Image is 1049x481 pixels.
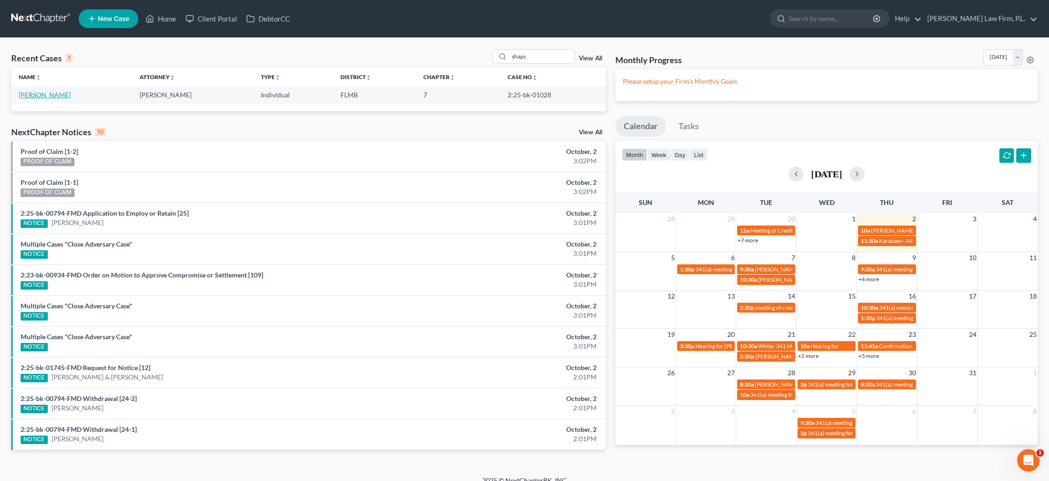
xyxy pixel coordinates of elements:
[411,209,597,218] div: October, 2
[787,291,796,302] span: 14
[740,227,749,234] span: 12a
[740,353,754,360] span: 2:30p
[21,405,48,413] div: NOTICE
[411,249,597,258] div: 3:01PM
[52,403,103,413] a: [PERSON_NAME]
[21,240,132,248] a: Multiple Cases "Close Adversary Case"
[19,73,41,80] a: Nameunfold_more
[19,91,71,99] a: [PERSON_NAME]
[411,425,597,434] div: October, 2
[275,75,281,80] i: unfold_more
[141,10,181,27] a: Home
[968,329,977,340] span: 24
[800,419,814,426] span: 9:30a
[532,75,538,80] i: unfold_more
[411,280,597,289] div: 3:01PM
[680,266,694,273] span: 1:30p
[968,367,977,379] span: 31
[968,291,977,302] span: 17
[671,148,690,161] button: day
[253,86,333,103] td: Individual
[819,198,835,206] span: Wed
[858,352,879,359] a: +5 more
[808,430,898,437] span: 341(a) meeting for [PERSON_NAME]
[242,10,295,27] a: DebtorCC
[340,73,371,80] a: Districtunfold_more
[21,425,137,433] a: 2:25-bk-00794-FMD Withdrawal [24-1]
[140,73,175,80] a: Attorneyunfold_more
[411,332,597,342] div: October, 2
[411,372,597,382] div: 2:01PM
[730,252,736,263] span: 6
[170,75,175,80] i: unfold_more
[972,213,977,225] span: 3
[666,329,676,340] span: 19
[670,406,676,417] span: 2
[911,213,917,225] span: 2
[670,252,676,263] span: 5
[615,54,682,66] h3: Monthly Progress
[1036,449,1044,457] span: 1
[861,266,875,273] span: 9:30a
[726,291,736,302] span: 13
[666,367,676,379] span: 26
[95,128,106,136] div: 10
[21,209,189,217] a: 2:25-bk-00794-FMD Application to Employ or Retain [25]
[423,73,455,80] a: Chapterunfold_more
[579,55,602,62] a: View All
[858,276,879,283] a: +4 more
[787,213,796,225] span: 30
[261,73,281,80] a: Typeunfold_more
[411,311,597,320] div: 3:01PM
[333,86,416,103] td: FLMB
[695,343,768,350] span: Hearing for [PERSON_NAME]
[411,342,597,351] div: 3:01PM
[66,54,73,62] div: 1
[411,147,597,156] div: October, 2
[908,291,917,302] span: 16
[790,406,796,417] span: 4
[815,419,955,426] span: 341(a) meeting for [PERSON_NAME] & [PERSON_NAME]
[21,374,48,382] div: NOTICE
[800,430,807,437] span: 2p
[811,343,839,350] span: Hearing for
[416,86,501,103] td: 7
[1028,252,1038,263] span: 11
[968,252,977,263] span: 10
[666,213,676,225] span: 28
[695,266,741,273] span: 341(a) meeting for
[21,394,137,402] a: 2:25-bk-00794-FMD Withdrawal [24-2]
[787,367,796,379] span: 28
[411,178,597,187] div: October, 2
[579,129,602,136] a: View All
[1002,198,1013,206] span: Sat
[411,218,597,227] div: 3:01PM
[730,406,736,417] span: 3
[411,394,597,403] div: October, 2
[911,406,917,417] span: 6
[11,126,106,138] div: NextChapter Notices
[740,343,757,350] span: 10:30a
[52,218,103,227] a: [PERSON_NAME]
[758,276,836,283] span: [PERSON_NAME]- 341 Meeting
[942,198,952,206] span: Fri
[366,75,371,80] i: unfold_more
[21,178,78,186] a: Proof of Claim [1-1]
[21,219,48,228] div: NOTICE
[670,116,707,137] a: Tasks
[21,312,48,321] div: NOTICE
[1028,291,1038,302] span: 18
[847,291,857,302] span: 15
[911,252,917,263] span: 9
[851,213,857,225] span: 1
[411,301,597,311] div: October, 2
[411,270,597,280] div: October, 2
[740,391,749,398] span: 10a
[740,276,757,283] span: 10:30a
[666,291,676,302] span: 12
[690,148,708,161] button: list
[21,333,132,341] a: Multiple Cases "Close Adversary Case"
[879,237,936,244] span: Karabaev- 341 Meeting
[876,381,966,388] span: 341(a) meeting for [PERSON_NAME]
[972,406,977,417] span: 7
